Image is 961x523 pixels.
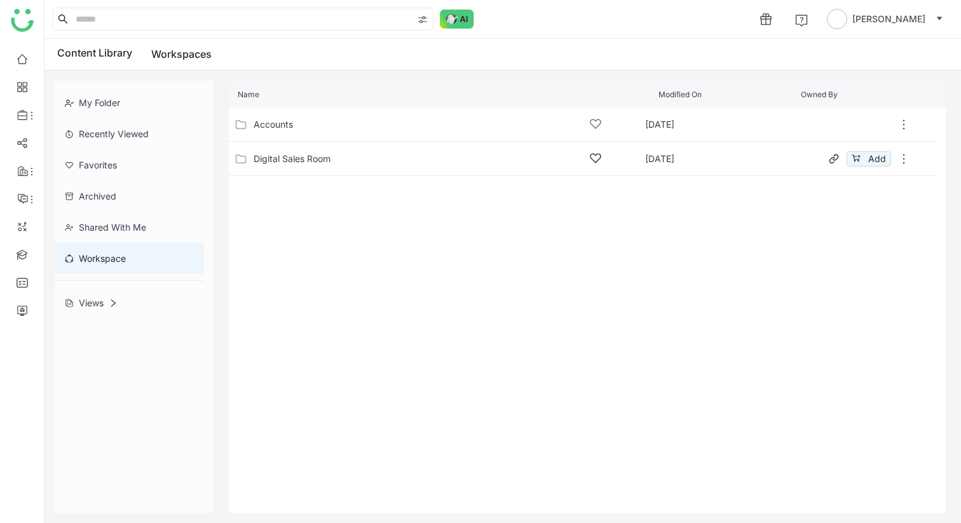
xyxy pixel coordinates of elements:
div: Owned By [801,90,943,98]
div: [DATE] [645,154,775,163]
button: Add [847,151,891,166]
div: Modified On [658,90,801,98]
div: [DATE] [645,120,775,129]
div: Content Library [57,46,212,62]
div: Favorites [55,149,204,180]
div: Workspace [55,243,204,274]
img: search-type.svg [418,15,428,25]
img: Folder [235,118,247,131]
div: Shared with me [55,212,204,243]
div: Archived [55,180,204,212]
img: logo [11,9,34,32]
img: ask-buddy-normal.svg [440,10,474,29]
div: Recently Viewed [55,118,204,149]
button: [PERSON_NAME] [824,9,946,29]
a: Workspaces [151,48,212,60]
img: avatar [827,9,847,29]
a: Digital Sales Room [254,154,331,164]
div: My Folder [55,87,204,118]
a: Accounts [254,119,293,130]
div: Name [238,90,658,98]
img: Folder [235,153,247,165]
div: Views [65,297,118,308]
span: Add [868,152,886,166]
img: help.svg [795,14,808,27]
span: [PERSON_NAME] [852,12,925,26]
